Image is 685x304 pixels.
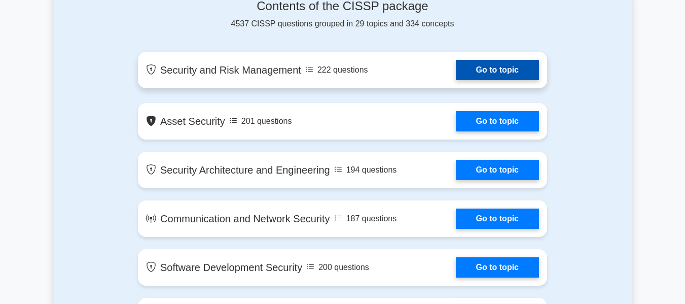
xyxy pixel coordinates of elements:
[456,60,539,80] a: Go to topic
[456,160,539,180] a: Go to topic
[456,257,539,278] a: Go to topic
[456,111,539,131] a: Go to topic
[456,209,539,229] a: Go to topic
